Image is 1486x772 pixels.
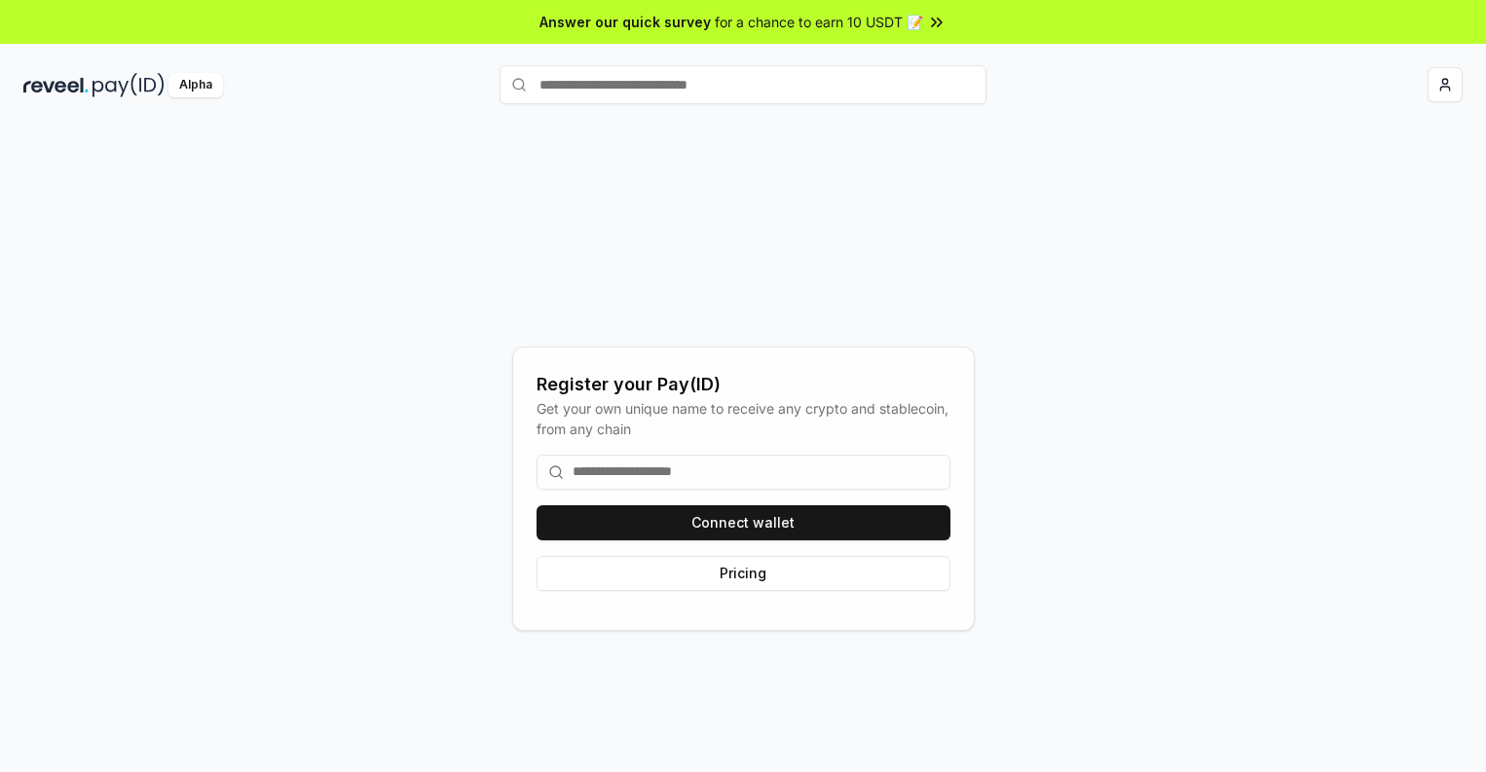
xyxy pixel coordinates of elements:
img: pay_id [93,73,165,97]
span: Answer our quick survey [539,12,711,32]
button: Pricing [537,556,950,591]
button: Connect wallet [537,505,950,540]
span: for a chance to earn 10 USDT 📝 [715,12,923,32]
div: Alpha [168,73,223,97]
div: Register your Pay(ID) [537,371,950,398]
img: reveel_dark [23,73,89,97]
div: Get your own unique name to receive any crypto and stablecoin, from any chain [537,398,950,439]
